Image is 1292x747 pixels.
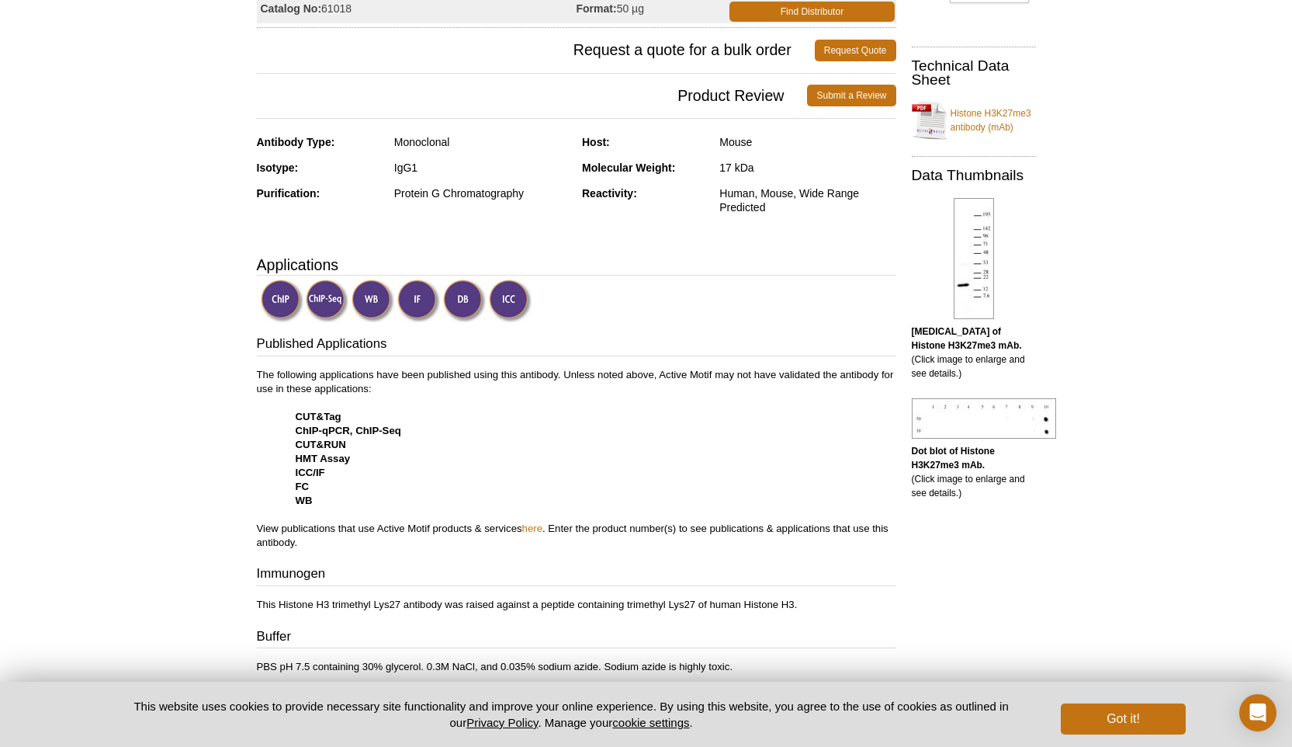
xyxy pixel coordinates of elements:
[296,481,310,492] strong: FC
[257,660,896,674] p: PBS pH 7.5 containing 30% glycerol. 0.3M NaCl, and 0.035% sodium azide. Sodium azide is highly to...
[257,85,808,106] span: Product Review
[397,280,440,322] img: Immunofluorescence Validated
[296,467,325,478] strong: ICC/IF
[912,59,1036,87] h2: Technical Data Sheet
[257,368,896,550] p: The following applications have been published using this antibody. Unless noted above, Active Mo...
[107,698,1036,731] p: This website uses cookies to provide necessary site functionality and improve your online experie...
[296,495,313,506] strong: WB
[815,40,896,61] a: Request Quote
[257,627,896,649] h3: Buffer
[1061,704,1185,735] button: Got it!
[261,2,322,16] strong: Catalog No:
[296,439,346,450] strong: CUT&RUN
[912,97,1036,144] a: Histone H3K27me3 antibody (mAb)
[912,326,1022,351] b: [MEDICAL_DATA] of Histone H3K27me3 mAb.
[257,162,299,174] strong: Isotype:
[296,425,401,436] strong: ChIP-qPCR, ChIP-Seq
[582,136,610,148] strong: Host:
[912,444,1036,500] p: (Click image to enlarge and see details.)
[261,280,303,322] img: ChIP Validated
[912,169,1036,182] h2: Data Thumbnails
[296,453,351,464] strong: HMT Assay
[954,198,994,319] img: Histone H3K27me3 antibody (mAb) tested by Western blot.
[719,161,895,175] div: 17 kDa
[729,2,894,22] a: Find Distributor
[582,162,675,174] strong: Molecular Weight:
[443,280,486,322] img: Dot Blot Validated
[306,280,348,322] img: ChIP-Seq Validated
[912,325,1036,380] p: (Click image to enlarge and see details.)
[257,253,896,276] h3: Applications
[807,85,895,106] a: Submit a Review
[612,716,689,729] button: cookie settings
[522,523,542,534] a: here
[257,40,815,61] span: Request a quote for a bulk order
[582,187,637,200] strong: Reactivity:
[257,136,335,148] strong: Antibody Type:
[257,187,320,200] strong: Purification:
[719,135,895,149] div: Mouse
[257,565,896,586] h3: Immunogen
[394,161,570,175] div: IgG1
[466,716,538,729] a: Privacy Policy
[394,186,570,200] div: Protein G Chromatography
[394,135,570,149] div: Monoclonal
[1239,694,1276,731] div: Open Intercom Messenger
[577,2,617,16] strong: Format:
[257,335,896,356] h3: Published Applications
[352,280,394,322] img: Western Blot Validated
[296,411,341,422] strong: CUT&Tag
[912,398,1056,439] img: Histone H3K27me3 antibody (mAb) tested by dot blot analysis.
[489,280,532,322] img: Immunocytochemistry Validated
[719,186,895,214] div: Human, Mouse, Wide Range Predicted
[257,598,896,612] p: This Histone H3 trimethyl Lys27 antibody was raised against a peptide containing trimethyl Lys27 ...
[912,446,995,471] b: Dot blot of Histone H3K27me3 mAb.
